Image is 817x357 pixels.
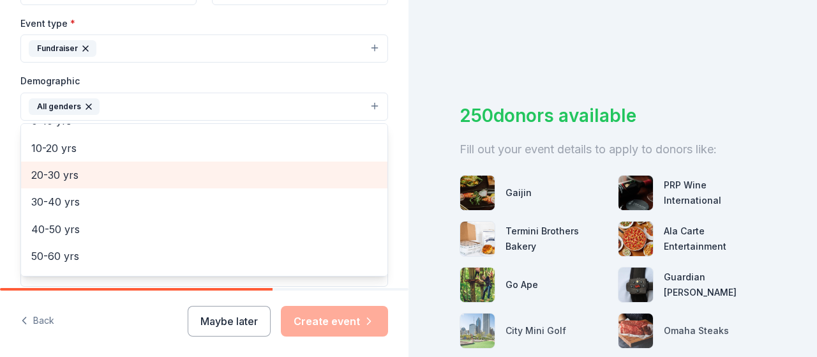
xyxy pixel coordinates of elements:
span: 10-20 yrs [31,140,377,156]
button: All genders [20,93,388,121]
span: 20-30 yrs [31,167,377,183]
span: 60-70 yrs [31,275,377,292]
span: 40-50 yrs [31,221,377,238]
div: All genders [29,98,100,115]
span: 50-60 yrs [31,248,377,264]
div: All genders [20,123,388,277]
span: 30-40 yrs [31,194,377,210]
